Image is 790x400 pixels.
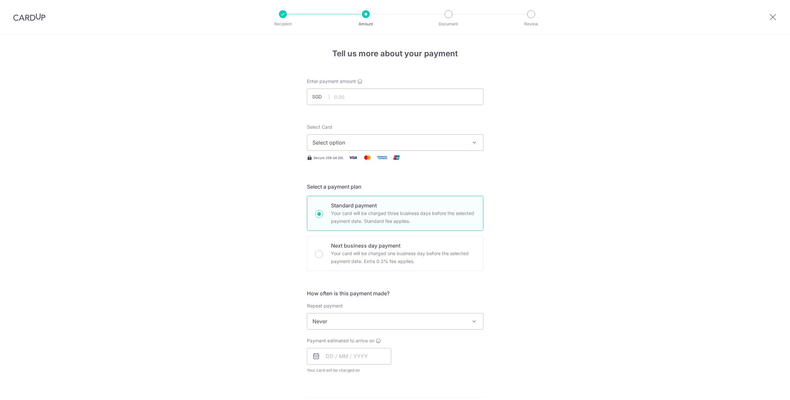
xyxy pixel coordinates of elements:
[748,380,783,397] iframe: Opens a widget where you can find more information
[307,289,483,297] h5: How often is this payment made?
[312,93,329,100] span: SGD
[307,337,374,344] span: Payment estimated to arrive on
[313,155,344,160] span: Secure 256-bit SSL
[331,242,475,250] p: Next business day payment
[259,21,307,27] p: Recipient
[361,153,374,162] img: Mastercard
[307,367,391,374] span: Your card will be charged on
[307,124,332,130] span: translation missing: en.payables.payment_networks.credit_card.summary.labels.select_card
[390,153,403,162] img: Union Pay
[307,313,483,330] span: Never
[331,250,475,265] p: Your card will be charged one business day before the selected payment date. Extra 0.3% fee applies.
[307,313,483,329] span: Never
[307,89,483,105] input: 0.00
[307,348,391,364] input: DD / MM / YYYY
[375,153,389,162] img: American Express
[507,21,556,27] p: Review
[313,139,466,147] span: Select option
[307,183,483,191] h5: Select a payment plan
[307,78,356,85] span: Enter payment amount
[13,13,45,21] img: CardUp
[307,134,483,151] button: Select option
[424,21,473,27] p: Document
[307,48,483,60] h4: Tell us more about your payment
[331,201,475,209] p: Standard payment
[331,209,475,225] p: Your card will be charged three business days before the selected payment date. Standard fee appl...
[346,153,360,162] img: Visa
[307,303,343,309] label: Repeat payment
[341,21,390,27] p: Amount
